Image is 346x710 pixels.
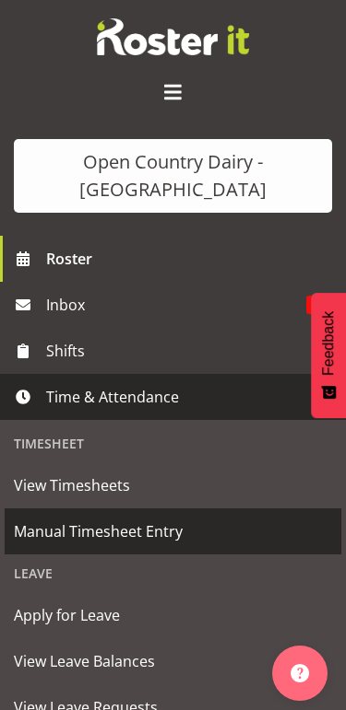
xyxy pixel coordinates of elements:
div: Timesheet [5,425,341,462]
span: Manual Timesheet Entry [14,518,332,545]
span: 170 [306,296,337,314]
button: Feedback - Show survey [311,292,346,417]
span: View Timesheets [14,471,332,499]
div: Open Country Dairy - [GEOGRAPHIC_DATA] [32,148,314,204]
div: Leave [5,554,341,592]
a: View Leave Balances [5,638,341,684]
span: Apply for Leave [14,601,332,629]
span: Inbox [46,291,306,319]
img: Rosterit website logo [97,18,249,55]
span: Time & Attendance [46,383,309,411]
span: Roster [46,245,337,273]
span: View Leave Balances [14,647,332,675]
img: help-xxl-2.png [291,664,309,682]
a: View Timesheets [5,462,341,508]
span: Feedback [320,310,337,375]
span: Shifts [46,337,309,365]
a: Manual Timesheet Entry [5,508,341,554]
a: Apply for Leave [5,592,341,638]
